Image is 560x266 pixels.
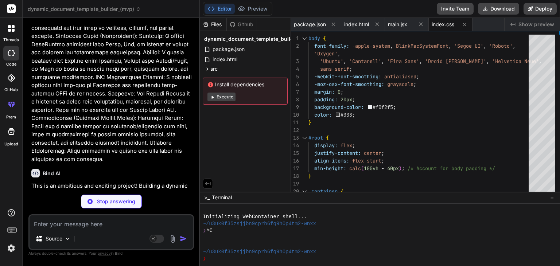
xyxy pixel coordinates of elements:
[387,58,419,64] span: 'Fira Sans'
[341,142,352,149] span: flex
[308,35,320,42] span: body
[212,194,232,201] span: Terminal
[98,251,111,255] span: privacy
[28,5,141,13] span: dynamic_document_template_builder_(mvp)
[341,188,343,195] span: {
[364,165,378,172] span: 100vh
[3,37,19,43] label: threads
[204,194,210,201] span: >_
[291,42,299,50] div: 2
[203,255,206,262] span: ❯
[483,43,486,49] span: ,
[343,58,346,64] span: ,
[291,149,299,157] div: 15
[291,126,299,134] div: 12
[207,81,283,88] span: Install dependencies
[323,35,326,42] span: {
[314,43,349,49] span: font-family:
[492,58,539,64] span: 'Helvetica Neue'
[291,172,299,180] div: 18
[349,66,352,72] span: ;
[291,119,299,126] div: 11
[203,227,206,234] span: ❯
[381,58,384,64] span: ,
[300,35,309,42] div: Click to collapse the range.
[6,61,16,67] label: code
[478,3,519,15] button: Download
[314,73,381,80] span: -webkit-font-smoothing:
[390,43,393,49] span: ,
[291,134,299,142] div: 13
[314,96,338,103] span: padding:
[408,165,495,172] span: /* Account for body padding */
[314,165,346,172] span: min-height:
[381,165,384,172] span: -
[432,21,454,28] span: index.css
[413,81,416,87] span: ;
[393,104,396,110] span: ;
[384,73,416,80] span: antialiased
[454,43,483,49] span: 'Segoe UI'
[314,112,332,118] span: color:
[344,21,369,28] span: index.html
[419,58,422,64] span: ,
[399,165,402,172] span: )
[291,165,299,172] div: 17
[294,21,326,28] span: package.json
[349,58,381,64] span: 'Cantarell'
[338,50,341,57] span: ,
[203,249,316,255] span: ~/u3uk0f35zsjjbn9cprh6fq9h0p4tm2-wnxx
[550,194,554,201] span: −
[314,81,384,87] span: -moz-osx-font-smoothing:
[46,235,62,242] p: Source
[207,93,236,101] button: Execute
[320,58,343,64] span: 'Ubuntu'
[227,21,257,28] div: Github
[4,87,18,93] label: GitHub
[291,103,299,111] div: 9
[204,35,316,43] span: dynamic_document_template_builder_(mvp)
[203,220,316,227] span: ~/u3uk0f35zsjjbn9cprh6fq9h0p4tm2-wnxx
[212,55,238,64] span: index.html
[212,45,245,54] span: package.json
[320,66,349,72] span: sans-serif
[291,88,299,96] div: 7
[291,111,299,119] div: 10
[388,21,407,28] span: main.jsx
[31,182,192,215] p: This is an ambitious and exciting project! Building a dynamic document template builder with a dr...
[338,89,341,95] span: 0
[352,43,390,49] span: -apple-system
[364,150,381,156] span: center
[341,112,353,118] span: #333
[291,180,299,188] div: 19
[300,188,309,195] div: Click to collapse the range.
[314,104,364,110] span: background-color:
[425,58,486,64] span: 'Droid [PERSON_NAME]'
[486,58,489,64] span: ,
[210,65,218,73] span: src
[205,4,235,14] button: Editor
[291,96,299,103] div: 8
[291,188,299,195] div: 20
[437,3,474,15] button: Invite Team
[200,21,226,28] div: Files
[291,58,299,65] div: 3
[381,157,384,164] span: ;
[235,4,271,14] button: Preview
[518,21,554,28] span: Show preview
[308,119,311,126] span: }
[300,134,309,142] div: Click to collapse the range.
[381,150,384,156] span: ;
[308,188,338,195] span: .container
[349,165,361,172] span: calc
[387,81,413,87] span: grayscale
[314,50,338,57] span: 'Oxygen'
[314,89,335,95] span: margin:
[513,43,516,49] span: ,
[549,192,556,203] button: −
[416,73,419,80] span: ;
[396,43,448,49] span: BlinkMacSystemFont
[308,134,323,141] span: #root
[314,142,338,149] span: display:
[373,104,393,110] span: #f0f2f5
